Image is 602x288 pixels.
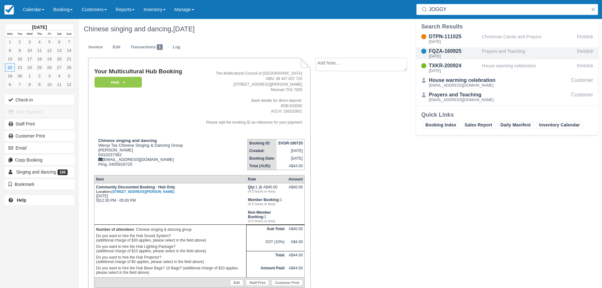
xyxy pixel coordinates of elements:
div: [EMAIL_ADDRESS][DOMAIN_NAME] [429,98,494,102]
address: The Multicultural Council of [GEOGRAPHIC_DATA] ABN: 39 447 837 720 [STREET_ADDRESS][PERSON_NAME] ... [195,71,302,125]
div: A$40.00 [289,185,303,194]
div: Christmas Carols and Prayers [482,33,575,45]
td: A$44.00 [277,162,305,170]
a: Prayers and Teaching[EMAIL_ADDRESS][DOMAIN_NAME]Customer [416,91,598,103]
a: Customer Print [271,279,303,286]
div: Wenyi Tas Chinese Singing & Dancing Group [PERSON_NAME] 0410237382 [EMAIL_ADDRESS][DOMAIN_NAME] P... [94,138,192,167]
a: Edit [108,41,125,53]
div: [DATE] [429,69,479,73]
div: Invoice [577,62,593,74]
p: : Chinese singing & dancing group [96,226,245,233]
a: Help [5,195,74,205]
a: 16 [15,55,25,63]
th: Thu [34,31,44,38]
span: 1 [157,44,163,50]
th: Tue [15,31,25,38]
a: 30 [15,72,25,80]
img: checkfront-main-nav-mini-logo.png [4,5,14,15]
a: 6 [54,38,64,46]
strong: Number of attendees [96,227,134,232]
div: TXKR-200924 [429,62,479,70]
div: Prayers and Teaching [429,91,494,99]
div: DTPN-111025 [429,33,479,40]
em: (4.5 hours or less) [248,189,285,193]
a: FQZA-160925[DATE]Prayers and TeachingInvoice [416,47,598,59]
strong: Chinese singing and dancing [98,138,157,143]
th: Sun [64,31,74,38]
a: 10 [25,46,34,55]
a: Edit [230,279,243,286]
strong: SVGR-180725 [278,141,303,145]
a: 1 [25,72,34,80]
a: 4 [34,38,44,46]
td: GST (10%): [246,238,287,251]
td: [DATE] 12:30 PM - 05:00 PM [94,183,246,224]
td: A$44.00 [287,251,305,264]
th: Mon [5,31,15,38]
td: [DATE] [277,147,305,155]
a: 3 [25,38,34,46]
a: 26 [45,63,54,72]
span: Singing and dancing [16,169,56,175]
a: 20 [54,55,64,63]
a: Booking Index [423,121,459,129]
a: Paid [94,77,140,88]
em: (4.5 hours or less) [248,219,285,223]
a: TXKR-200924[DATE]House warming celebrationInvoice [416,62,598,74]
a: 8 [25,80,34,89]
th: Item [94,175,246,183]
div: Prayers and Teaching [482,47,575,59]
div: Customer [571,77,593,89]
button: Add Payment [5,107,74,117]
a: Staff Print [5,119,74,129]
strong: Qty [248,185,255,189]
p: Do you want to hire the Hub Sound System? (additional charge of $30 applies, please select in the... [96,233,245,243]
td: [DATE] [277,155,305,162]
p: Do you want to hire the Hub Bean Bags? 10 Bags? (additional charge of $10 applies, please select ... [96,265,245,276]
a: Invoice [84,41,107,53]
div: Quick Links [421,111,593,119]
a: 24 [25,63,34,72]
a: Sales Report [462,121,495,129]
a: 25 [34,63,44,72]
p: Do you want to hire the Hub Lighting Package? (additional charge of $10 applies, please select in... [96,243,245,254]
th: Booking Date: [247,155,277,162]
div: House warming celebration [429,77,496,84]
td: A$44.00 [287,264,305,277]
a: Staff Print [246,279,269,286]
a: 1 [5,38,15,46]
th: Rate [246,175,287,183]
button: Bookmark [5,179,74,189]
a: 7 [64,38,74,46]
h1: Chinese singing and dancing, [84,25,526,33]
a: 15 [5,55,15,63]
a: 2 [34,72,44,80]
td: A$4.00 [287,238,305,251]
th: Sub-Total: [246,225,287,238]
th: Fri [45,31,54,38]
a: 4 [54,72,64,80]
td: 1 @ A$40.00 1 1 [246,183,287,224]
button: Copy Booking [5,155,74,165]
a: House warming celebration[EMAIL_ADDRESS][DOMAIN_NAME]Customer [416,77,598,89]
a: 18 [34,55,44,63]
th: Total (AUD): [247,162,277,170]
a: 17 [25,55,34,63]
strong: [DATE] [32,25,47,30]
a: 3 [45,72,54,80]
input: Search ( / ) [429,4,588,15]
div: [DATE] [429,54,479,58]
span: 198 [58,169,68,175]
a: 5 [64,72,74,80]
a: 10 [45,80,54,89]
a: 5 [45,38,54,46]
th: Amount [287,175,305,183]
span: [DATE] [173,25,195,33]
small: Location: [96,190,174,193]
a: 2 [15,38,25,46]
a: 27 [54,63,64,72]
a: 13 [54,46,64,55]
a: Daily Manifest [498,121,534,129]
a: 19 [45,55,54,63]
a: 11 [54,80,64,89]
